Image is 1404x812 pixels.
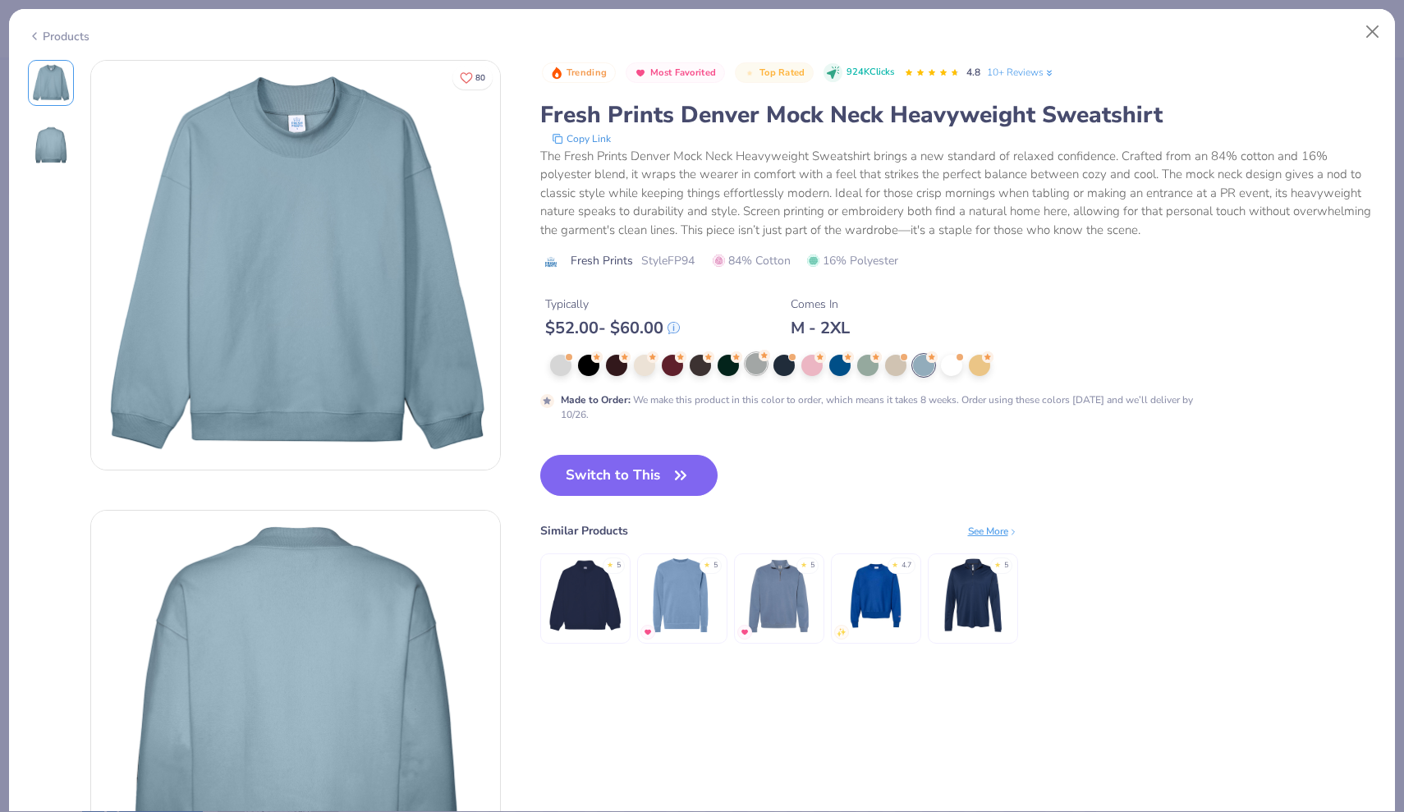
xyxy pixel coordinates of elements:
button: Switch to This [540,455,718,496]
div: ★ [801,560,807,567]
span: Trending [567,68,607,77]
span: Most Favorited [650,68,716,77]
span: 84% Cotton [713,252,791,269]
strong: Made to Order : [561,393,631,406]
img: Adidas Lightweight Quarter-Zip Pullover [934,557,1012,635]
span: 80 [475,74,485,82]
span: 4.8 [966,66,980,79]
div: Similar Products [540,522,628,539]
a: 10+ Reviews [987,65,1055,80]
div: The Fresh Prints Denver Mock Neck Heavyweight Sweatshirt brings a new standard of relaxed confide... [540,147,1377,240]
div: 5 [810,560,814,571]
div: Typically [545,296,680,313]
div: 5 [713,560,718,571]
div: We make this product in this color to order, which means it takes 8 weeks. Order using these colo... [561,392,1197,422]
div: ★ [994,560,1001,567]
div: ★ [704,560,710,567]
img: Front [91,61,500,470]
img: MostFav.gif [740,627,750,637]
span: Fresh Prints [571,252,633,269]
div: 4.8 Stars [904,60,960,86]
button: Badge Button [542,62,616,84]
div: 4.7 [902,560,911,571]
button: Close [1357,16,1388,48]
div: Fresh Prints Denver Mock Neck Heavyweight Sweatshirt [540,99,1377,131]
img: Back [31,126,71,165]
img: Fresh Prints Aspen Heavyweight Quarter-Zip [546,557,624,635]
span: 924K Clicks [847,66,894,80]
button: Like [452,66,493,89]
div: See More [968,524,1018,539]
img: Champion Adult Reverse Weave® Crew [837,557,915,635]
img: Front [31,63,71,103]
div: $ 52.00 - $ 60.00 [545,318,680,338]
div: Products [28,28,89,45]
button: Badge Button [735,62,814,84]
button: Badge Button [626,62,725,84]
div: 5 [1004,560,1008,571]
img: newest.gif [837,627,847,637]
div: ★ [892,560,898,567]
button: copy to clipboard [547,131,616,147]
div: 5 [617,560,621,571]
span: 16% Polyester [807,252,898,269]
img: MostFav.gif [643,627,653,637]
span: Top Rated [759,68,805,77]
img: Independent Trading Co. Heavyweight Pigment-Dyed Sweatshirt [643,557,721,635]
div: ★ [607,560,613,567]
div: Comes In [791,296,850,313]
span: Style FP94 [641,252,695,269]
img: Comfort Colors Adult Quarter-Zip Sweatshirt [740,557,818,635]
img: Top Rated sort [743,67,756,80]
img: Most Favorited sort [634,67,647,80]
img: brand logo [540,255,562,268]
div: M - 2XL [791,318,850,338]
img: Trending sort [550,67,563,80]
